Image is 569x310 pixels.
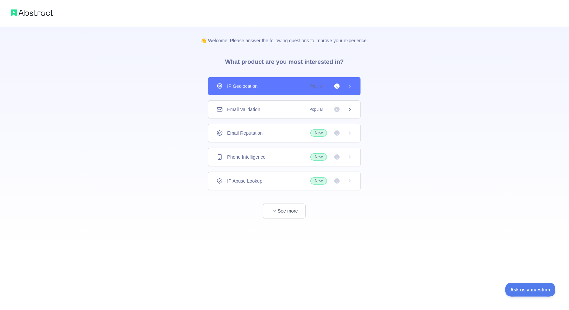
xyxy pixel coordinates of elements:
[227,83,258,89] span: IP Geolocation
[310,129,327,137] span: New
[305,106,327,113] span: Popular
[505,283,556,297] iframe: Toggle Customer Support
[227,154,265,160] span: Phone Intelligence
[305,83,327,89] span: Popular
[227,130,263,136] span: Email Reputation
[310,153,327,161] span: New
[214,44,354,77] h3: What product are you most interested in?
[263,204,306,219] button: See more
[227,178,262,184] span: IP Abuse Lookup
[11,8,53,17] img: Abstract logo
[310,177,327,185] span: New
[227,106,260,113] span: Email Validation
[190,27,379,44] p: 👋 Welcome! Please answer the following questions to improve your experience.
